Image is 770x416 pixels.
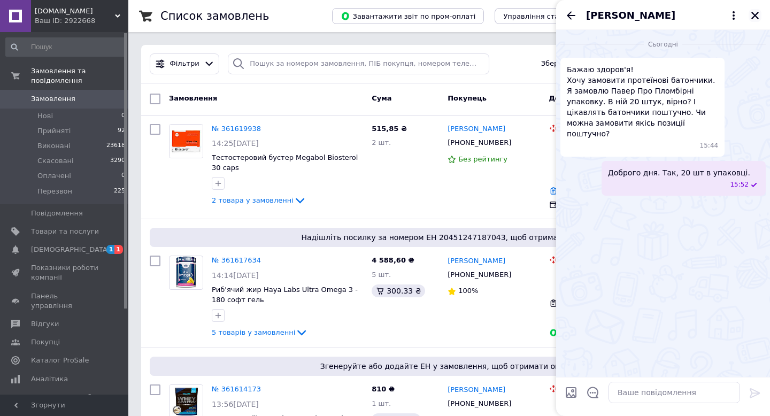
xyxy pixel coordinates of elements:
span: Замовлення [31,94,75,104]
span: Товари та послуги [31,227,99,236]
span: 2 шт. [372,138,391,147]
span: MASSMUSCLE.COM.UA [35,6,115,16]
button: [PERSON_NAME] [586,9,740,22]
span: Замовлення [169,94,217,102]
span: Аналітика [31,374,68,384]
span: 15:44 12.09.2025 [700,141,719,150]
span: 4 588,60 ₴ [372,256,414,264]
button: Завантажити звіт по пром-оплаті [332,8,484,24]
a: [PERSON_NAME] [448,385,505,395]
button: Назад [565,9,577,22]
input: Пошук за номером замовлення, ПІБ покупця, номером телефону, Email, номером накладної [228,53,489,74]
button: Відкрити шаблони відповідей [586,386,600,399]
span: 1 [106,245,115,254]
span: Доброго дня. Так, 20 шт в упаковці. [608,167,750,178]
span: Виконані [37,141,71,151]
span: 15:52 12.09.2025 [730,180,749,189]
a: 2 товара у замовленні [212,196,306,204]
img: Фото товару [170,256,203,289]
a: № 361617634 [212,256,261,264]
span: 0 [121,111,125,121]
a: Риб'ячий жир Haya Labs Ultra Omega 3 - 180 софт гель [212,286,358,304]
span: Доставка та оплата [549,94,628,102]
span: 3290 [110,156,125,166]
div: [PHONE_NUMBER] [445,136,513,150]
span: Cума [372,94,391,102]
span: 13:56[DATE] [212,400,259,409]
a: [PERSON_NAME] [448,124,505,134]
span: Повідомлення [31,209,83,218]
span: 14:25[DATE] [212,139,259,148]
span: 5 шт. [372,271,391,279]
span: Покупці [31,337,60,347]
span: [PERSON_NAME] [586,9,675,22]
span: 100% [458,287,478,295]
span: Бажаю здоров'я! Хочу замовити протеїнові батончики. Я замовлю Павер Про Пломбірні упаковку. В ній... [567,64,718,139]
span: Згенеруйте або додайте ЕН у замовлення, щоб отримати оплату [154,361,744,372]
span: Покупець [448,94,487,102]
a: Тестостеровий бустер Megabol Biosterol 30 caps [212,153,358,172]
span: Фільтри [170,59,199,69]
span: Збережені фільтри: [541,59,614,69]
h1: Список замовлень [160,10,269,22]
span: Надішліть посилку за номером ЕН 20451247187043, щоб отримати оплату [154,232,744,243]
button: Управління статусами [495,8,594,24]
a: № 361619938 [212,125,261,133]
a: 5 товарів у замовленні [212,328,308,336]
div: [PHONE_NUMBER] [445,268,513,282]
span: Сьогодні [644,40,682,49]
span: 0 [121,171,125,181]
span: Відгуки [31,319,59,329]
span: 810 ₴ [372,385,395,393]
a: Фото товару [169,256,203,290]
button: Закрити [749,9,761,22]
span: Замовлення та повідомлення [31,66,128,86]
span: Показники роботи компанії [31,263,99,282]
div: [PHONE_NUMBER] [445,397,513,411]
div: Ваш ID: 2922668 [35,16,128,26]
a: [PERSON_NAME] [448,256,505,266]
span: 225 [114,187,125,196]
span: 1 [114,245,123,254]
span: 515,85 ₴ [372,125,407,133]
span: Управління статусами [503,12,585,20]
span: 14:14[DATE] [212,271,259,280]
span: 23618 [106,141,125,151]
span: Скасовані [37,156,74,166]
span: 1 шт. [372,399,391,407]
span: [DEMOGRAPHIC_DATA] [31,245,110,255]
input: Пошук [5,37,126,57]
div: 300.33 ₴ [372,284,425,297]
span: Нові [37,111,53,121]
span: 5 товарів у замовленні [212,328,295,336]
span: 2 товара у замовленні [212,196,294,204]
span: Прийняті [37,126,71,136]
span: Перезвон [37,187,72,196]
span: 92 [118,126,125,136]
a: Фото товару [169,124,203,158]
img: Фото товару [170,125,203,158]
span: Завантажити звіт по пром-оплаті [341,11,475,21]
span: Оплачені [37,171,71,181]
span: Без рейтингу [458,155,507,163]
span: Каталог ProSale [31,356,89,365]
a: № 361614173 [212,385,261,393]
span: Панель управління [31,291,99,311]
div: 12.09.2025 [560,38,766,49]
span: Інструменти веб-майстра та SEO [31,392,99,412]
